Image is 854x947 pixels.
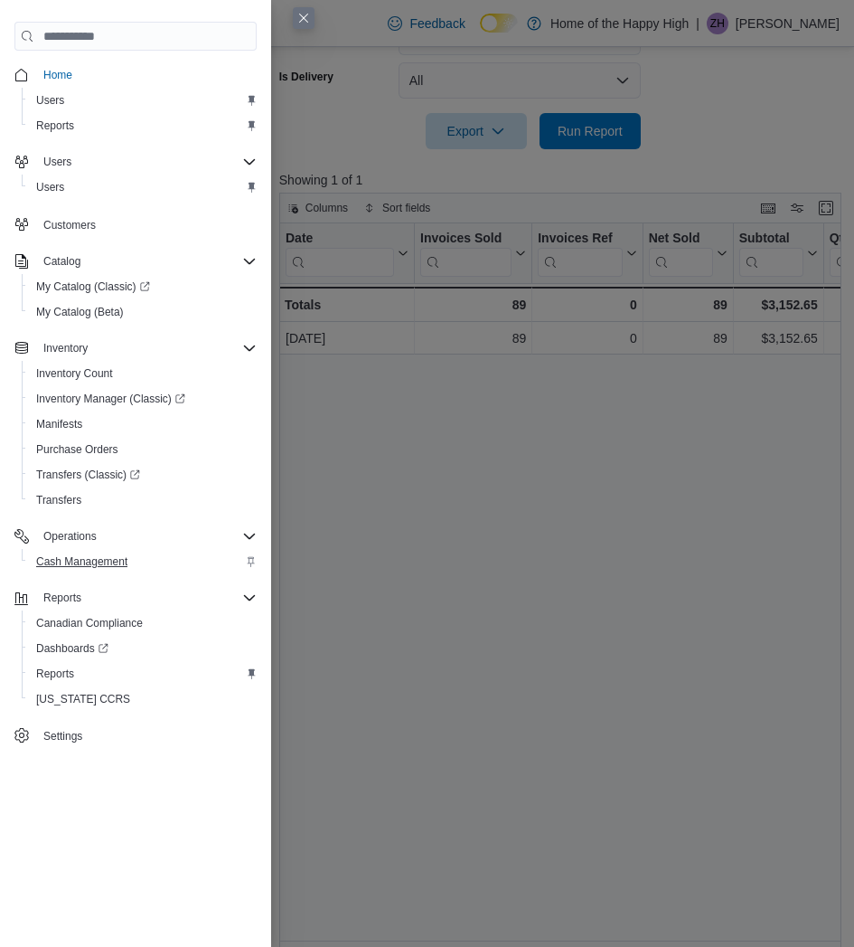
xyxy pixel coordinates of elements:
span: Catalog [36,251,257,272]
a: Users [29,90,71,111]
button: Transfers [22,488,264,513]
span: Dashboards [29,638,257,659]
a: Inventory Manager (Classic) [22,386,264,412]
a: Settings [36,725,89,747]
span: Operations [43,529,97,544]
button: Customers [7,211,264,237]
button: Reports [22,113,264,138]
span: Inventory Count [29,363,257,384]
button: Purchase Orders [22,437,264,462]
button: Reports [7,585,264,611]
span: Settings [43,729,82,743]
a: Inventory Manager (Classic) [29,388,192,410]
span: Inventory Manager (Classic) [29,388,257,410]
a: Dashboards [29,638,116,659]
span: Users [29,90,257,111]
button: Manifests [22,412,264,437]
span: My Catalog (Beta) [29,301,257,323]
span: Users [36,93,64,108]
span: Manifests [29,413,257,435]
span: Purchase Orders [29,439,257,460]
button: [US_STATE] CCRS [22,687,264,712]
a: Reports [29,115,81,137]
button: Home [7,62,264,88]
a: Users [29,176,71,198]
button: Users [22,175,264,200]
button: Operations [7,524,264,549]
span: Home [43,68,72,82]
span: Home [36,63,257,86]
span: Reports [36,118,74,133]
button: Catalog [36,251,88,272]
a: Home [36,64,80,86]
button: My Catalog (Beta) [22,299,264,325]
a: Customers [36,214,103,236]
span: Purchase Orders [36,442,118,457]
span: Manifests [36,417,82,431]
a: Reports [29,663,81,685]
button: Settings [7,723,264,749]
button: Reports [22,661,264,687]
span: My Catalog (Classic) [29,276,257,298]
span: My Catalog (Classic) [36,279,150,294]
span: Transfers (Classic) [36,468,140,482]
button: Close this dialog [293,7,314,29]
span: Users [36,180,64,194]
span: Reports [36,587,257,609]
span: My Catalog (Beta) [36,305,124,319]
a: Inventory Count [29,363,120,384]
span: Customers [36,213,257,235]
button: Canadian Compliance [22,611,264,636]
span: Customers [43,218,96,232]
span: Users [29,176,257,198]
span: Users [43,155,71,169]
a: My Catalog (Classic) [22,274,264,299]
span: Canadian Compliance [29,612,257,634]
a: Transfers (Classic) [22,462,264,488]
span: Transfers [29,489,257,511]
span: Inventory [36,337,257,359]
span: Settings [36,724,257,747]
button: Inventory Count [22,361,264,386]
span: Reports [36,667,74,681]
span: Catalog [43,254,80,269]
span: Canadian Compliance [36,616,143,630]
span: Inventory [43,341,88,355]
span: Dashboards [36,641,108,656]
button: Inventory [7,336,264,361]
span: Reports [43,591,81,605]
span: Washington CCRS [29,688,257,710]
a: Dashboards [22,636,264,661]
a: Transfers (Classic) [29,464,147,486]
button: Catalog [7,249,264,274]
span: Cash Management [29,551,257,573]
span: Reports [29,663,257,685]
button: Users [7,149,264,175]
button: Inventory [36,337,95,359]
a: Canadian Compliance [29,612,150,634]
span: [US_STATE] CCRS [36,692,130,706]
button: Cash Management [22,549,264,574]
a: Transfers [29,489,89,511]
span: Inventory Count [36,366,113,381]
button: Operations [36,526,104,547]
button: Users [22,88,264,113]
span: Inventory Manager (Classic) [36,392,185,406]
nav: Complex example [14,54,257,753]
a: Purchase Orders [29,439,126,460]
button: Reports [36,587,89,609]
span: Transfers [36,493,81,507]
span: Users [36,151,257,173]
a: My Catalog (Classic) [29,276,157,298]
a: My Catalog (Beta) [29,301,131,323]
span: Cash Management [36,554,127,569]
span: Transfers (Classic) [29,464,257,486]
a: Manifests [29,413,89,435]
a: [US_STATE] CCRS [29,688,137,710]
span: Reports [29,115,257,137]
button: Users [36,151,79,173]
span: Operations [36,526,257,547]
a: Cash Management [29,551,135,573]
